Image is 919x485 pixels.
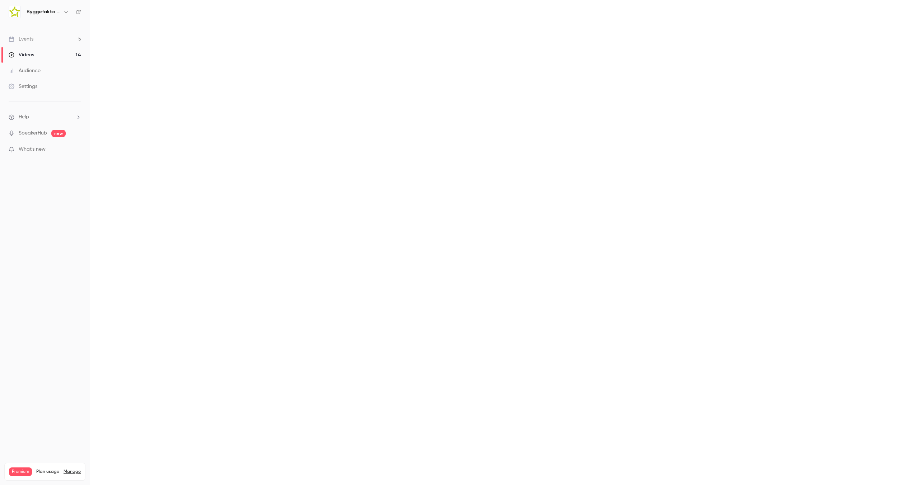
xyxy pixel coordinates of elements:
[9,83,37,90] div: Settings
[9,113,81,121] li: help-dropdown-opener
[9,6,20,18] img: Byggefakta | Powered by Hubexo
[9,51,34,58] div: Videos
[71,42,77,47] img: tab_keywords_by_traffic_grey.svg
[20,11,35,17] div: v 4.0.25
[19,19,79,24] div: Domain: [DOMAIN_NAME]
[27,8,60,15] h6: Byggefakta | Powered by Hubexo
[9,36,33,43] div: Events
[51,130,66,137] span: new
[19,113,29,121] span: Help
[11,19,17,24] img: website_grey.svg
[79,42,121,47] div: Keywords by Traffic
[36,469,59,475] span: Plan usage
[19,42,25,47] img: tab_domain_overview_orange.svg
[19,146,46,153] span: What's new
[9,467,32,476] span: Premium
[11,11,17,17] img: logo_orange.svg
[19,130,47,137] a: SpeakerHub
[64,469,81,475] a: Manage
[27,42,64,47] div: Domain Overview
[9,67,41,74] div: Audience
